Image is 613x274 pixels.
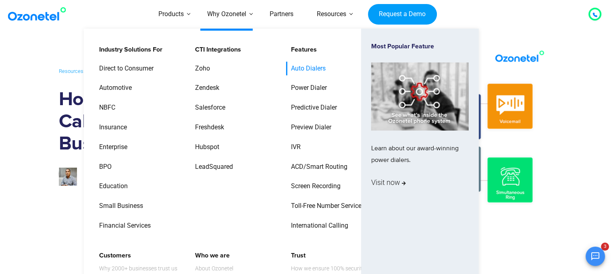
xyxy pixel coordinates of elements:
a: Features [286,43,318,57]
a: NBFC [94,101,116,115]
a: International Calling [286,219,349,233]
a: CTI Integrations [190,43,242,57]
a: Preview Dialer [286,120,332,135]
a: Zendesk [190,81,220,95]
a: Resources [59,66,83,76]
a: Hubspot [190,140,220,154]
a: Power Dialer [286,81,328,95]
a: Salesforce [190,101,226,115]
a: Education [94,179,129,193]
a: Small Business [94,199,144,213]
a: Auto Dialers [286,62,327,76]
a: Automotive [94,81,133,95]
img: prashanth-kancherla_avatar-200x200.jpeg [59,168,77,186]
h1: How to Setup a SaaS Call Center for Your Business? [59,89,266,155]
span: 3 [601,243,609,251]
a: Insurance [94,120,128,135]
a: Predictive Dialer [286,101,338,115]
a: Freshdesk [190,120,225,135]
img: phone-system-min.jpg [371,62,469,131]
a: ACD/Smart Routing [286,160,349,174]
a: Toll-Free Number Services [286,199,366,213]
a: Enterprise [94,140,128,154]
a: BPO [94,160,112,174]
a: Most Popular FeatureLearn about our award-winning power dialers.Visit now [371,43,469,271]
a: Financial Services [94,219,152,233]
a: Zoho [190,62,211,76]
a: Direct to Consumer [94,62,154,76]
a: Request a Demo [368,4,437,25]
button: Open chat [586,247,605,266]
a: Industry Solutions For [94,43,163,57]
span: How we ensure 100% security [291,264,365,274]
a: Screen Recording [286,179,342,193]
span: Visit now [371,176,406,189]
span: Why 2000+ businesses trust us [99,264,177,274]
a: LeadSquared [190,160,234,174]
a: IVR [286,140,302,154]
span: About Ozonetel [195,264,233,274]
